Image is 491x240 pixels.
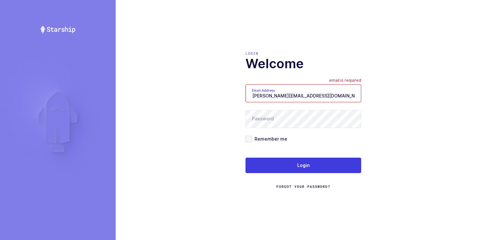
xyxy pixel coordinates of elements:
a: Forgot Your Password? [276,184,330,189]
input: Email Address [245,84,361,102]
div: Login [245,51,361,56]
img: Starship [40,26,76,33]
span: Login [297,162,310,169]
button: Login [245,158,361,173]
h1: Welcome [245,56,361,71]
input: Password [245,110,361,128]
span: Remember me [252,136,287,142]
div: email is required [329,78,361,84]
